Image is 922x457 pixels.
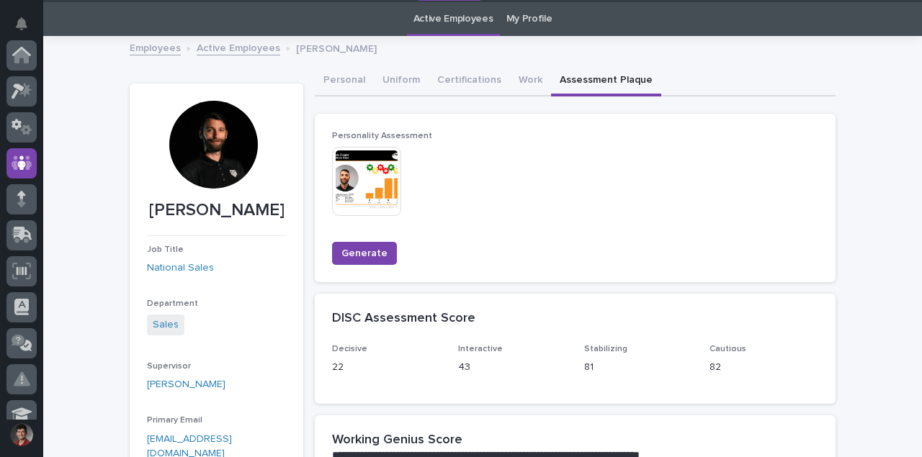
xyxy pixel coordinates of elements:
[130,39,181,55] a: Employees
[147,245,184,254] span: Job Title
[332,311,475,327] h2: DISC Assessment Score
[296,40,377,55] p: [PERSON_NAME]
[332,345,367,353] span: Decisive
[153,317,179,332] a: Sales
[332,433,462,448] h2: Working Genius Score
[413,2,493,36] a: Active Employees
[315,66,374,96] button: Personal
[147,362,191,371] span: Supervisor
[6,420,37,450] button: users-avatar
[584,345,627,353] span: Stabilizing
[710,360,818,375] p: 82
[510,66,551,96] button: Work
[18,17,37,40] div: Notifications
[147,377,225,392] a: [PERSON_NAME]
[147,416,202,425] span: Primary Email
[197,39,280,55] a: Active Employees
[458,360,567,375] p: 43
[710,345,746,353] span: Cautious
[332,360,441,375] p: 22
[147,299,198,308] span: Department
[341,246,388,261] span: Generate
[332,242,397,265] button: Generate
[374,66,429,96] button: Uniform
[332,132,432,140] span: Personality Assessment
[551,66,661,96] button: Assessment Plaque
[458,345,503,353] span: Interactive
[584,360,693,375] p: 81
[506,2,552,36] a: My Profile
[147,200,286,221] p: [PERSON_NAME]
[6,9,37,39] button: Notifications
[429,66,510,96] button: Certifications
[147,261,214,276] a: National Sales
